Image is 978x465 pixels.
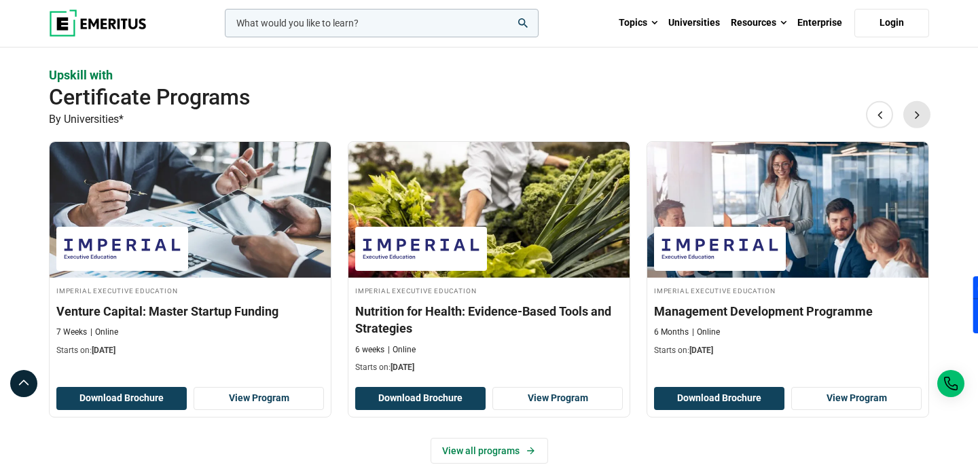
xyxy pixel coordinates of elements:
[654,387,784,410] button: Download Brochure
[388,344,416,356] p: Online
[355,362,623,373] p: Starts on:
[492,387,623,410] a: View Program
[56,303,324,320] h3: Venture Capital: Master Startup Funding
[49,83,841,111] h2: Certificate Programs
[56,387,187,410] button: Download Brochure
[355,344,384,356] p: 6 weeks
[431,438,548,464] a: View all programs
[647,142,928,363] a: Business Management Course by Imperial Executive Education - December 11, 2025 Imperial Executive...
[692,327,720,338] p: Online
[903,101,930,128] button: Next
[348,142,630,380] a: Healthcare Course by Imperial Executive Education - December 4, 2025 Imperial Executive Education...
[654,345,922,356] p: Starts on:
[49,67,929,83] p: Upskill with
[391,362,414,372] span: [DATE]
[56,284,324,296] h4: Imperial Executive Education
[355,387,486,410] button: Download Brochure
[63,234,181,264] img: Imperial Executive Education
[92,346,115,355] span: [DATE]
[362,234,480,264] img: Imperial Executive Education
[50,142,331,363] a: Finance Course by Imperial Executive Education - December 4, 2025 Imperial Executive Education Im...
[654,327,689,338] p: 6 Months
[56,345,324,356] p: Starts on:
[866,101,893,128] button: Previous
[348,142,630,278] img: Nutrition for Health: Evidence-Based Tools and Strategies | Online Healthcare Course
[355,284,623,296] h4: Imperial Executive Education
[355,303,623,337] h3: Nutrition for Health: Evidence-Based Tools and Strategies
[49,111,929,128] p: By Universities*
[56,327,87,338] p: 7 Weeks
[225,9,539,37] input: woocommerce-product-search-field-0
[654,284,922,296] h4: Imperial Executive Education
[689,346,713,355] span: [DATE]
[647,142,928,278] img: Management Development Programme | Online Business Management Course
[791,387,922,410] a: View Program
[194,387,324,410] a: View Program
[90,327,118,338] p: Online
[50,142,331,278] img: Venture Capital: Master Startup Funding | Online Finance Course
[654,303,922,320] h3: Management Development Programme
[854,9,929,37] a: Login
[661,234,779,264] img: Imperial Executive Education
